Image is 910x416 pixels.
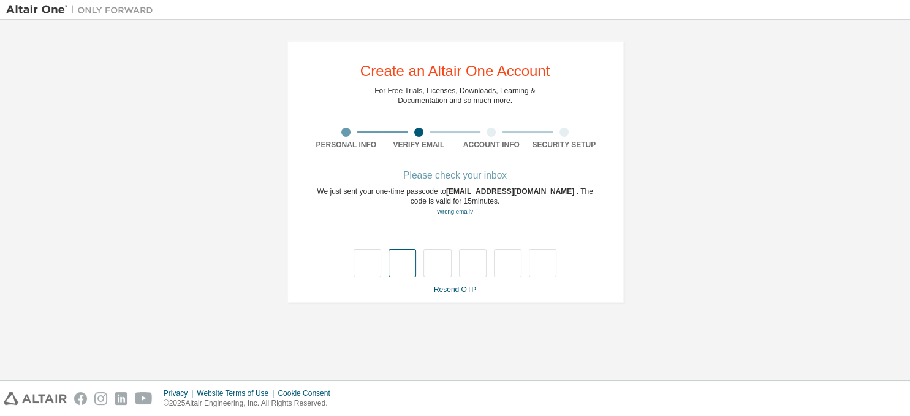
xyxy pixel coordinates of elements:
div: Verify Email [382,140,455,150]
a: Resend OTP [434,285,476,294]
div: Personal Info [310,140,383,150]
div: Cookie Consent [278,388,337,398]
div: We just sent your one-time passcode to . The code is valid for 15 minutes. [310,187,601,217]
img: Altair One [6,4,159,16]
img: instagram.svg [94,392,107,405]
div: Privacy [164,388,197,398]
p: © 2025 Altair Engineering, Inc. All Rights Reserved. [164,398,338,409]
img: altair_logo.svg [4,392,67,405]
div: Create an Altair One Account [360,64,550,79]
img: facebook.svg [74,392,87,405]
img: youtube.svg [135,392,153,405]
div: For Free Trials, Licenses, Downloads, Learning & Documentation and so much more. [374,86,536,106]
img: linkedin.svg [115,392,127,405]
div: Please check your inbox [310,172,601,179]
div: Website Terms of Use [197,388,278,398]
div: Security Setup [528,140,601,150]
div: Account Info [455,140,528,150]
span: [EMAIL_ADDRESS][DOMAIN_NAME] [446,187,577,196]
a: Go back to the registration form [437,208,473,215]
